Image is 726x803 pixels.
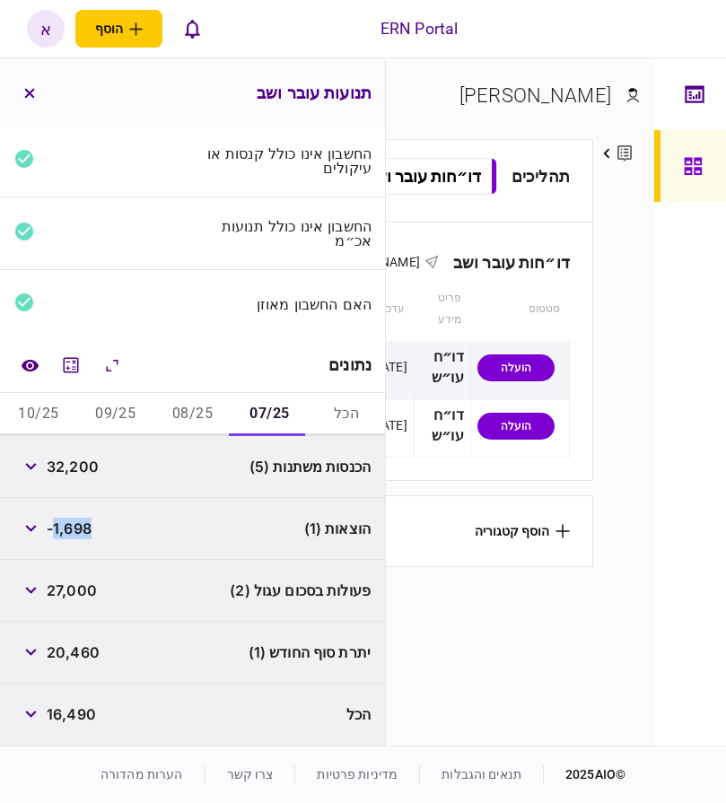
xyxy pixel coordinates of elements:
button: 07/25 [231,393,308,436]
span: 20,460 [47,642,100,663]
a: תנאים והגבלות [442,767,521,781]
th: פריט מידע [414,278,470,341]
span: 32,200 [47,456,99,477]
th: סטטוס [470,278,569,341]
div: החשבון אינו כולל תנועות אכ״מ [200,219,372,248]
div: דו״ח עו״ש [421,406,464,447]
div: [PERSON_NAME] [459,81,611,110]
a: הערות מהדורה [101,767,183,781]
span: הכנסות משתנות (5) [249,456,371,477]
button: הכל [308,393,385,436]
a: מדיניות פרטיות [317,767,398,781]
button: 08/25 [154,393,232,436]
span: הכל [346,703,371,725]
div: הועלה [477,354,555,381]
button: הרחב\כווץ הכל [96,349,128,381]
button: 09/25 [77,393,154,436]
span: 27,000 [47,580,97,601]
a: צרו קשר [227,767,274,781]
a: השוואה למסמך [13,349,46,381]
div: החשבון אינו כולל קנסות או עיקולים [200,146,372,175]
button: מחשבון [55,349,87,381]
button: א [27,10,65,48]
span: יתרת סוף החודש (1) [249,642,371,663]
div: דו״ח עו״ש [421,347,464,388]
div: ERN Portal [380,17,458,40]
button: פתח תפריט להוספת לקוח [75,10,162,48]
div: © 2025 AIO [543,765,625,784]
div: האם החשבון מאוזן [200,297,372,311]
div: [DATE] [370,358,407,376]
span: 16,490 [47,703,96,725]
span: הוצאות (1) [304,518,371,539]
button: הוסף קטגוריה [475,524,570,538]
div: [DATE] [370,416,407,434]
h3: תנועות עובר ושב [257,85,372,101]
span: -1,698 [47,518,92,539]
button: פתח רשימת התראות [173,10,211,48]
span: פעולות בסכום עגול (2) [230,580,371,601]
div: דו״חות עובר ושב [439,253,570,272]
div: הועלה [477,413,555,440]
div: תהליכים [512,164,570,188]
div: נתונים [328,356,372,374]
